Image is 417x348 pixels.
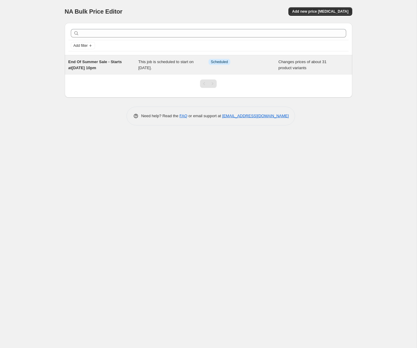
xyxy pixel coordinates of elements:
span: NA Bulk Price Editor [65,8,123,15]
span: or email support at [187,114,222,118]
span: Add filter [74,43,88,48]
span: This job is scheduled to start on [DATE]. [138,60,194,70]
button: Add new price [MEDICAL_DATA] [288,7,352,16]
span: Need help? Read the [141,114,180,118]
a: [EMAIL_ADDRESS][DOMAIN_NAME] [222,114,289,118]
span: End Of Summer Sale - Starts at[DATE] 10pm [68,60,122,70]
a: FAQ [179,114,187,118]
nav: Pagination [200,79,217,88]
span: Changes prices of about 31 product variants [278,60,327,70]
span: Add new price [MEDICAL_DATA] [292,9,348,14]
span: Scheduled [211,60,228,64]
button: Add filter [71,42,95,49]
